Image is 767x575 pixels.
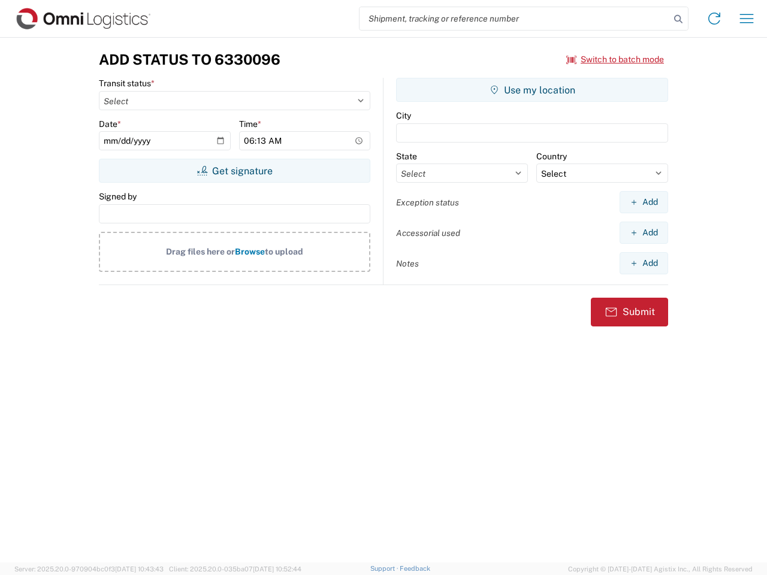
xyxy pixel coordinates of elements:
[360,7,670,30] input: Shipment, tracking or reference number
[396,228,460,238] label: Accessorial used
[396,78,668,102] button: Use my location
[99,119,121,129] label: Date
[620,191,668,213] button: Add
[591,298,668,326] button: Submit
[400,565,430,572] a: Feedback
[239,119,261,129] label: Time
[566,50,664,69] button: Switch to batch mode
[99,51,280,68] h3: Add Status to 6330096
[253,565,301,573] span: [DATE] 10:52:44
[99,78,155,89] label: Transit status
[568,564,753,574] span: Copyright © [DATE]-[DATE] Agistix Inc., All Rights Reserved
[235,247,265,256] span: Browse
[396,258,419,269] label: Notes
[99,159,370,183] button: Get signature
[14,565,164,573] span: Server: 2025.20.0-970904bc0f3
[166,247,235,256] span: Drag files here or
[396,151,417,162] label: State
[396,197,459,208] label: Exception status
[99,191,137,202] label: Signed by
[620,222,668,244] button: Add
[370,565,400,572] a: Support
[536,151,567,162] label: Country
[396,110,411,121] label: City
[620,252,668,274] button: Add
[169,565,301,573] span: Client: 2025.20.0-035ba07
[115,565,164,573] span: [DATE] 10:43:43
[265,247,303,256] span: to upload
